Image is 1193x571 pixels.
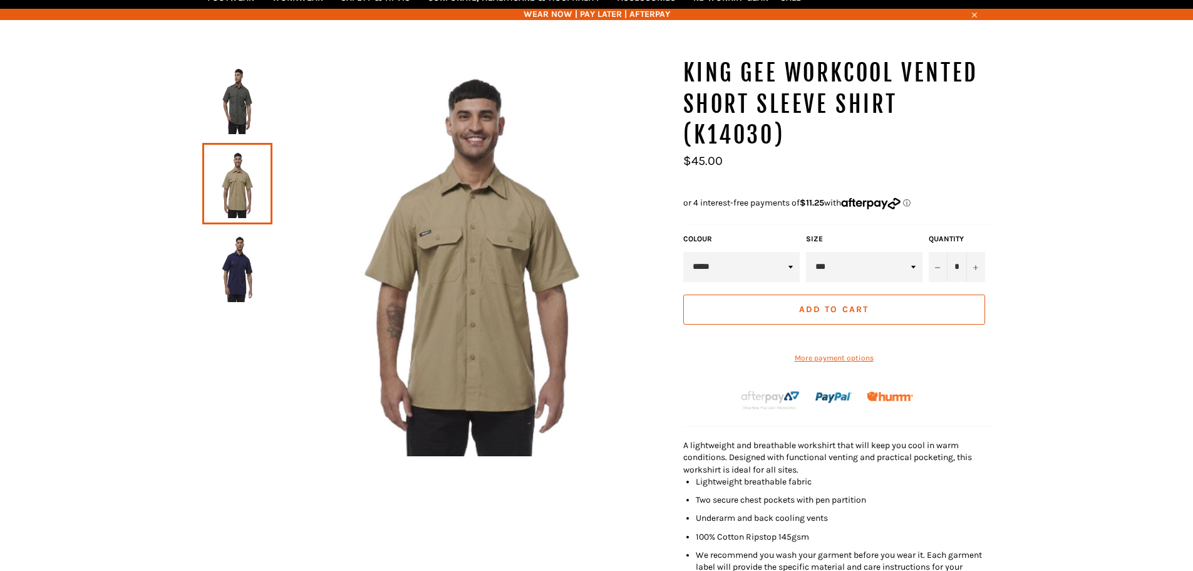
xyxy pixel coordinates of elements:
[966,252,985,282] button: Increase item quantity by one
[696,494,991,506] li: Two secure chest pockets with pen partition
[683,234,800,244] label: colour
[799,304,869,315] span: Add to Cart
[696,531,991,543] li: 100% Cotton Ripstop 145gsm
[806,234,922,244] label: Size
[929,252,948,282] button: Reduce item quantity by one
[209,65,266,134] img: King Gee Workcool Vented Short Sleeve Shirt (K14030) - Workin' Gear
[815,379,852,416] img: paypal.png
[683,58,991,151] h1: King Gee Workcool Vented Short Sleeve Shirt (K14030)
[929,234,985,244] label: Quantity
[209,233,266,302] img: King Gee Workcool Vented Short Sleeve Shirt (K14030) - Workin' Gear
[683,353,985,364] a: More payment options
[867,392,913,401] img: Humm_core_logo_RGB-01_300x60px_small_195d8312-4386-4de7-b182-0ef9b6303a37.png
[683,154,723,168] span: $45.00
[202,8,991,20] span: WEAR NOW | PAY LATER | AFTERPAY
[696,476,991,488] li: Lightweight breathable fabric
[272,58,671,456] img: King Gee Workcool Vented Short Sleeve Shirt (K14030) - Workin' Gear
[683,295,985,325] button: Add to Cart
[696,512,991,524] li: Underarm and back cooling vents
[683,439,991,476] p: A lightweight and breathable workshirt that will keep you cool in warm conditions. Designed with ...
[740,389,801,411] img: Afterpay-Logo-on-dark-bg_large.png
